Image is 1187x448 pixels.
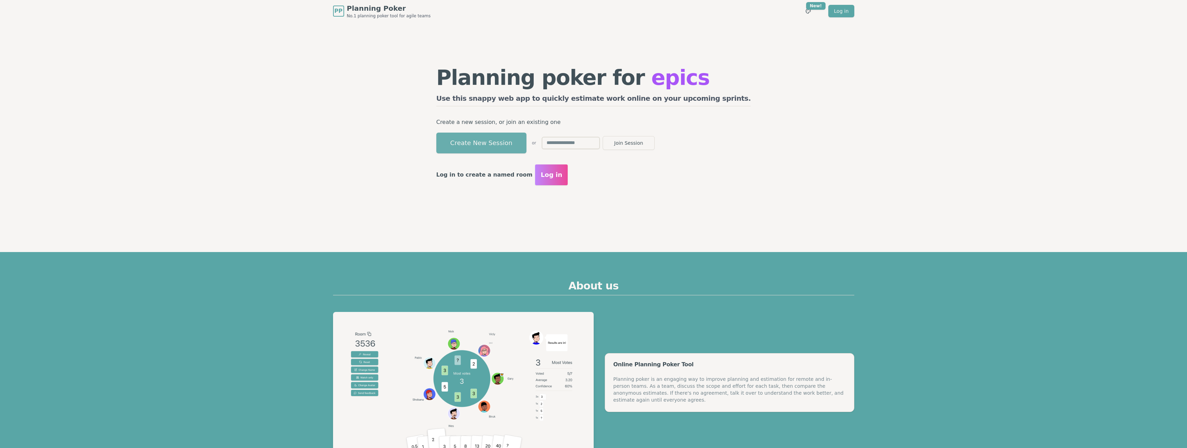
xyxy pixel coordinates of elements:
[828,5,854,17] a: Log in
[613,362,846,367] div: Online Planning Poker Tool
[603,136,655,150] button: Join Session
[532,140,536,146] span: or
[436,93,751,106] h2: Use this snappy web app to quickly estimate work online on your upcoming sprints.
[333,3,431,19] a: PPPlanning PokerNo.1 planning poker tool for agile teams
[535,164,568,185] button: Log in
[806,2,826,10] div: New!
[436,170,533,180] p: Log in to create a named room
[436,117,751,127] p: Create a new session, or join an existing one
[436,67,751,88] h1: Planning poker for
[334,7,342,15] span: PP
[347,3,431,13] span: Planning Poker
[436,133,526,153] button: Create New Session
[651,65,709,90] span: epics
[802,5,814,17] button: New!
[541,170,562,180] span: Log in
[347,13,431,19] span: No.1 planning poker tool for agile teams
[333,280,854,295] h2: About us
[613,376,846,403] div: Planning poker is an engaging way to improve planning and estimation for remote and in-person tea...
